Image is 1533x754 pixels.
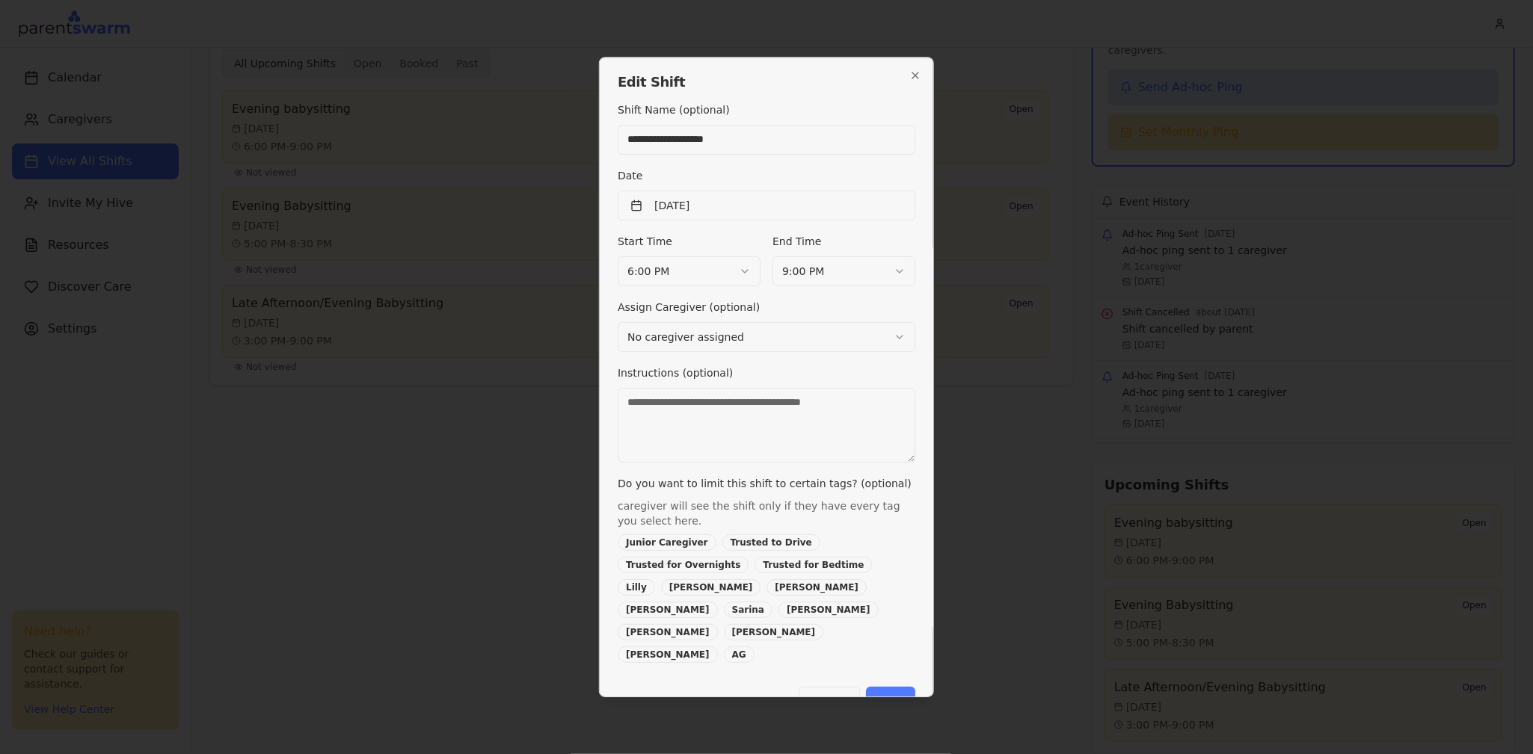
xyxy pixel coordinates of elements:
div: [PERSON_NAME] [778,602,879,618]
div: Sarina [724,602,772,618]
div: [PERSON_NAME] [618,624,718,640]
div: [PERSON_NAME] [661,579,761,596]
button: [DATE] [618,191,915,220]
div: Trusted for Overnights [618,557,749,573]
label: Assign Caregiver (optional) [618,301,760,313]
div: Trusted to Drive [722,534,820,551]
h2: Edit Shift [618,75,915,89]
label: Do you want to limit this shift to certain tags? (optional) [618,478,912,489]
div: [PERSON_NAME] [618,646,718,663]
button: Cancel [799,687,859,717]
button: Save [866,687,915,717]
label: Instructions (optional) [618,367,733,379]
div: [PERSON_NAME] [766,579,867,596]
label: Date [618,170,642,182]
p: caregiver will see the shift only if they have every tag you select here. [618,498,915,528]
label: End Time [772,235,821,247]
div: Junior Caregiver [618,534,716,551]
label: Shift Name (optional) [618,104,730,116]
div: [PERSON_NAME] [618,602,718,618]
div: [PERSON_NAME] [724,624,824,640]
label: Start Time [618,235,672,247]
div: AG [724,646,755,663]
div: Trusted for Bedtime [755,557,872,573]
div: Lilly [618,579,655,596]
